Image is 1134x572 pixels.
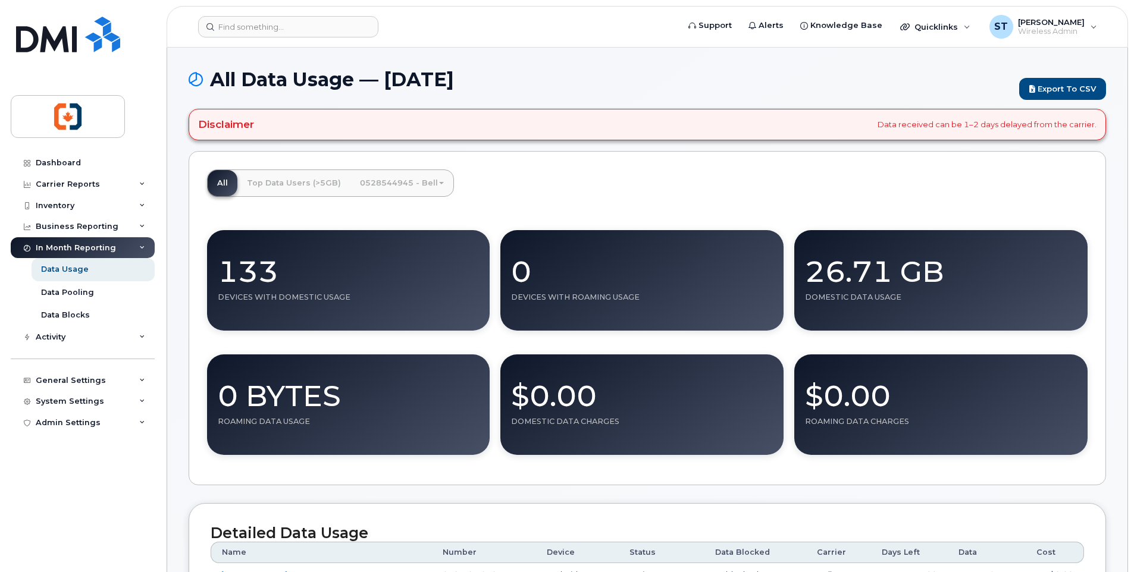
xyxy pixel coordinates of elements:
[237,170,350,196] a: Top Data Users (>5GB)
[211,525,1084,542] h2: Detailed Data Usage
[432,542,537,563] th: Number
[806,542,872,563] th: Carrier
[871,542,948,563] th: Days Left
[189,109,1106,140] div: Data received can be 1–2 days delayed from the carrier.
[350,170,453,196] a: 0528544945 - Bell
[536,542,618,563] th: Device
[511,365,772,417] div: $0.00
[198,118,254,130] h4: Disclaimer
[208,170,237,196] a: All
[218,417,479,426] div: Roaming Data Usage
[511,417,772,426] div: Domestic Data Charges
[218,365,479,417] div: 0 Bytes
[218,293,479,302] div: Devices With Domestic Usage
[1019,78,1106,100] a: Export to CSV
[218,241,479,293] div: 133
[704,542,806,563] th: Data Blocked
[1026,542,1084,563] th: Cost
[948,542,1025,563] th: Data
[511,241,772,293] div: 0
[619,542,705,563] th: Status
[805,241,1077,293] div: 26.71 GB
[805,293,1077,302] div: Domestic Data Usage
[511,293,772,302] div: Devices With Roaming Usage
[211,542,432,563] th: Name
[805,417,1077,426] div: Roaming Data Charges
[805,365,1077,417] div: $0.00
[189,69,1013,90] h1: All Data Usage — [DATE]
